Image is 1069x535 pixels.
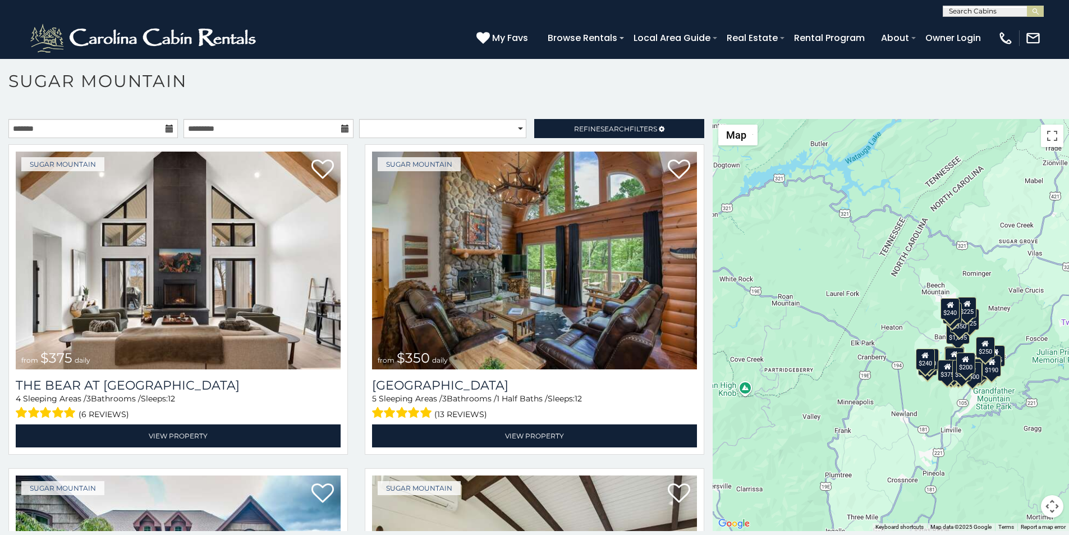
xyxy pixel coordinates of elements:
div: $300 [945,347,964,369]
span: Map data ©2025 Google [930,524,992,530]
a: Terms [998,524,1014,530]
a: Sugar Mountain [378,157,461,171]
a: Rental Program [788,28,870,48]
a: Sugar Mountain [21,481,104,495]
div: $240 [916,349,935,370]
a: Add to favorites [668,158,690,182]
span: 12 [575,394,582,404]
img: White-1-2.png [28,21,261,55]
h3: The Bear At Sugar Mountain [16,378,341,393]
span: 3 [86,394,91,404]
span: My Favs [492,31,528,45]
a: The Bear At Sugar Mountain from $375 daily [16,152,341,369]
img: Google [715,516,753,531]
button: Map camera controls [1041,495,1063,518]
span: $375 [40,350,72,366]
span: from [378,356,394,364]
a: Owner Login [920,28,987,48]
button: Toggle fullscreen view [1041,125,1063,147]
span: $350 [397,350,430,366]
a: Add to favorites [311,158,334,182]
span: Search [600,125,630,133]
div: $125 [960,309,979,330]
a: Browse Rentals [542,28,623,48]
a: About [875,28,915,48]
span: daily [432,356,448,364]
span: 3 [442,394,447,404]
a: Add to favorites [311,482,334,506]
a: The Bear At [GEOGRAPHIC_DATA] [16,378,341,393]
span: from [21,356,38,364]
button: Change map style [718,125,758,145]
div: $225 [958,297,977,318]
span: Map [726,129,746,141]
img: Grouse Moor Lodge [372,152,697,369]
div: $200 [956,353,975,374]
span: 12 [168,394,175,404]
span: (13 reviews) [434,407,487,422]
div: Sleeping Areas / Bathrooms / Sleeps: [16,393,341,422]
a: Sugar Mountain [378,481,461,495]
a: Sugar Mountain [21,157,104,171]
div: $1,095 [946,323,970,344]
span: Refine Filters [574,125,657,133]
div: Sleeping Areas / Bathrooms / Sleeps: [372,393,697,422]
a: View Property [372,424,697,447]
button: Keyboard shortcuts [875,523,924,531]
span: daily [75,356,90,364]
a: [GEOGRAPHIC_DATA] [372,378,697,393]
span: 5 [372,394,377,404]
a: RefineSearchFilters [534,119,704,138]
img: phone-regular-white.png [998,30,1013,46]
span: 1 Half Baths / [497,394,548,404]
span: (6 reviews) [79,407,129,422]
img: mail-regular-white.png [1025,30,1041,46]
h3: Grouse Moor Lodge [372,378,697,393]
div: $190 [944,346,964,368]
div: $375 [938,360,957,381]
a: Add to favorites [668,482,690,506]
div: $155 [986,345,1005,367]
a: My Favs [476,31,531,45]
div: $350 [953,360,972,381]
a: Local Area Guide [628,28,716,48]
a: Grouse Moor Lodge from $350 daily [372,152,697,369]
div: $190 [983,355,1002,377]
a: Report a map error [1021,524,1066,530]
div: $240 [941,298,960,319]
div: $250 [976,337,995,358]
div: $195 [969,359,988,380]
a: Open this area in Google Maps (opens a new window) [715,516,753,531]
a: Real Estate [721,28,783,48]
img: The Bear At Sugar Mountain [16,152,341,369]
a: View Property [16,424,341,447]
span: 4 [16,394,21,404]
